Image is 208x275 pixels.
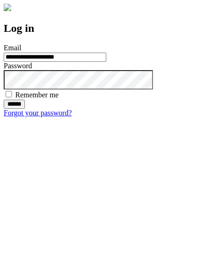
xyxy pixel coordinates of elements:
a: Forgot your password? [4,109,72,117]
h2: Log in [4,22,204,35]
label: Email [4,44,21,52]
img: logo-4e3dc11c47720685a147b03b5a06dd966a58ff35d612b21f08c02c0306f2b779.png [4,4,11,11]
label: Password [4,62,32,70]
label: Remember me [15,91,59,99]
